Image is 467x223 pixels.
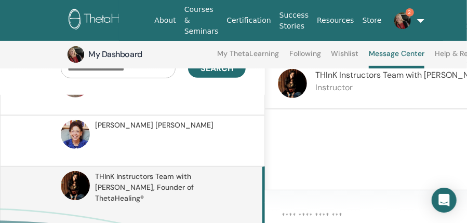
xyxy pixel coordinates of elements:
[275,6,313,36] a: Success Stories
[313,11,358,30] a: Resources
[95,120,214,131] span: [PERSON_NAME] [PERSON_NAME]
[394,12,411,29] img: default.jpg
[95,171,243,204] span: THInK Instructors Team with [PERSON_NAME], Founder of ThetaHealing®
[386,4,412,37] a: 2
[222,11,275,30] a: Certification
[358,11,386,30] a: Store
[61,171,90,200] img: default.jpg
[217,49,279,66] a: My ThetaLearning
[88,49,192,60] h3: My Dashboard
[61,120,90,149] img: default.jpg
[150,11,180,30] a: About
[331,49,359,66] a: Wishlist
[278,69,307,98] img: default.jpg
[68,46,84,63] img: default.jpg
[406,8,414,17] span: 2
[289,49,321,66] a: Following
[369,49,424,68] a: Message Center
[69,9,156,32] img: logo.png
[432,188,457,213] div: Open Intercom Messenger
